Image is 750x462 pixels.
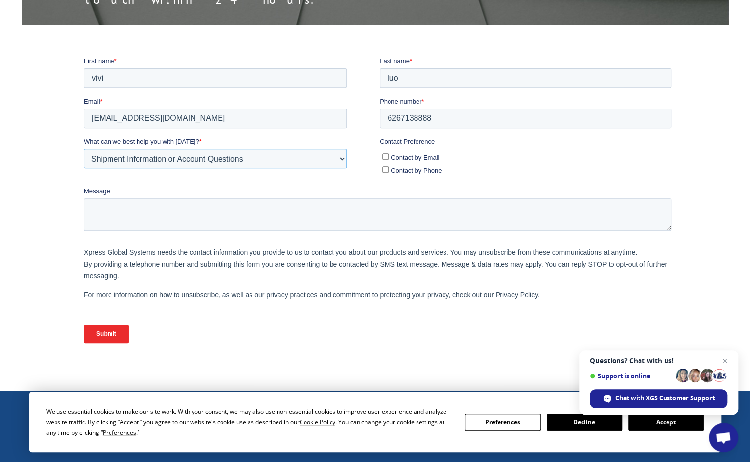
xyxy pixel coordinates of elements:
[628,414,704,431] button: Accept
[590,372,672,380] span: Support is online
[298,97,305,103] input: Contact by Email
[296,82,351,89] span: Contact Preference
[590,357,727,365] span: Questions? Chat with us!
[709,423,738,452] a: Open chat
[103,428,136,436] span: Preferences
[298,110,305,116] input: Contact by Phone
[590,389,727,408] span: Chat with XGS Customer Support
[307,97,355,105] span: Contact by Email
[465,414,540,431] button: Preferences
[307,110,358,118] span: Contact by Phone
[84,56,675,359] iframe: Form 0
[300,418,335,426] span: Cookie Policy
[46,407,453,437] div: We use essential cookies to make our site work. With your consent, we may also use non-essential ...
[547,414,622,431] button: Decline
[615,394,715,403] span: Chat with XGS Customer Support
[29,392,721,452] div: Cookie Consent Prompt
